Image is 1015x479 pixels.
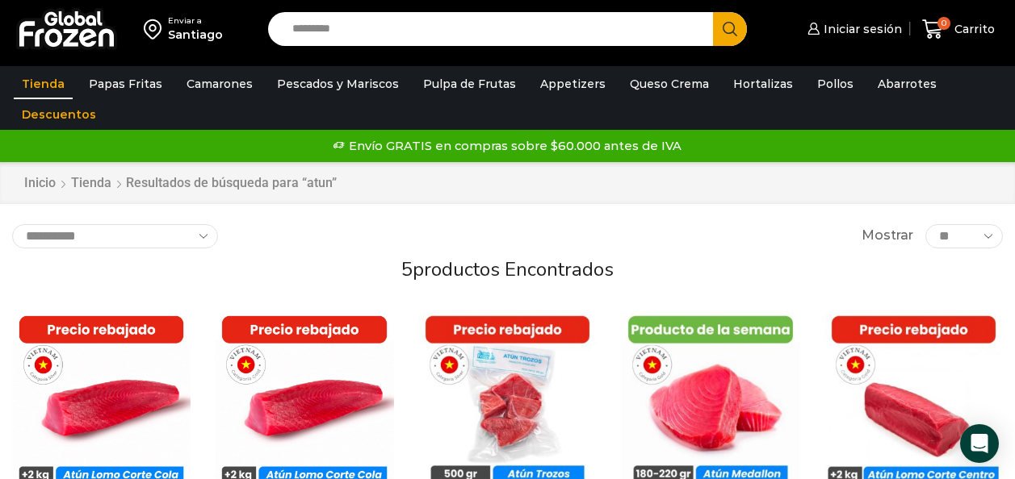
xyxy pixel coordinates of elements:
a: Iniciar sesión [803,13,902,45]
a: Camarones [178,69,261,99]
a: Pulpa de Frutas [415,69,524,99]
h1: Resultados de búsqueda para “atun” [126,175,337,190]
select: Pedido de la tienda [12,224,218,248]
span: Carrito [950,21,995,37]
a: 0 Carrito [918,10,999,48]
span: Mostrar [862,227,913,245]
a: Papas Fritas [81,69,170,99]
a: Tienda [14,69,73,99]
a: Descuentos [14,99,104,130]
a: Pollos [809,69,862,99]
span: productos encontrados [413,256,614,282]
div: Enviar a [168,15,223,27]
button: Search button [713,12,747,46]
div: Open Intercom Messenger [960,424,999,463]
a: Appetizers [532,69,614,99]
a: Abarrotes [870,69,945,99]
a: Hortalizas [725,69,801,99]
nav: Breadcrumb [23,174,337,193]
a: Tienda [70,174,112,193]
span: 5 [401,256,413,282]
span: Iniciar sesión [820,21,902,37]
img: address-field-icon.svg [144,15,168,43]
a: Pescados y Mariscos [269,69,407,99]
a: Queso Crema [622,69,717,99]
a: Inicio [23,174,57,193]
div: Santiago [168,27,223,43]
span: 0 [937,17,950,30]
